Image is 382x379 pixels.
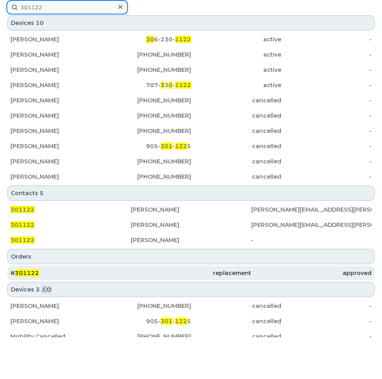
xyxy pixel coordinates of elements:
span: 0 [169,82,173,89]
div: - [281,332,372,340]
div: cancelled [191,317,281,325]
a: [PERSON_NAME][PHONE_NUMBER]cancelled- [7,124,375,138]
a: 301122[PERSON_NAME]- [7,233,375,247]
div: # [10,269,131,277]
span: 3 [161,82,165,89]
span: 5 [40,189,44,197]
div: 6-230- [101,35,191,43]
div: - [281,142,372,150]
span: 1122 [175,82,191,89]
div: [PERSON_NAME] [10,51,101,59]
div: approved [251,269,372,277]
a: 301122[PERSON_NAME][PERSON_NAME][EMAIL_ADDRESS][PERSON_NAME][PERSON_NAME][DOMAIN_NAME] [7,218,375,232]
div: cancelled [191,302,281,310]
span: 301122 [10,221,35,228]
div: - [281,35,372,43]
div: cancelled [191,127,281,135]
div: [PHONE_NUMBER] [101,302,191,310]
span: 1122 [175,36,191,43]
div: cancelled [191,173,281,181]
div: [PERSON_NAME] [10,173,101,181]
span: 301122 [10,206,35,213]
div: cancelled [191,157,281,165]
div: - [281,96,372,104]
span: 301 [161,143,173,150]
div: [PERSON_NAME] [10,66,101,74]
a: 301122[PERSON_NAME][PERSON_NAME][EMAIL_ADDRESS][PERSON_NAME][PERSON_NAME][DOMAIN_NAME] [7,202,375,217]
div: active [191,35,281,43]
div: cancelled [191,142,281,150]
div: [PERSON_NAME] [10,317,101,325]
div: [PHONE_NUMBER] [101,127,191,135]
div: [PERSON_NAME] [10,96,101,104]
a: [PERSON_NAME]905-301-1225cancelled- [7,314,375,328]
a: [PERSON_NAME][PHONE_NUMBER]cancelled- [7,154,375,169]
iframe: Messenger Launcher [347,344,376,373]
a: [PERSON_NAME][PHONE_NUMBER]cancelled- [7,299,375,313]
a: Mobility Cancelled[PHONE_NUMBER]cancelled- [7,329,375,344]
div: [PHONE_NUMBER] [101,332,191,340]
div: - [281,317,372,325]
div: cancelled [191,332,281,340]
div: [PERSON_NAME] [131,236,251,244]
div: [PHONE_NUMBER] [101,96,191,104]
div: [PHONE_NUMBER] [101,112,191,120]
div: Orders [7,249,375,264]
span: 301122 [15,269,39,277]
a: [PERSON_NAME]306-230-1122active- [7,32,375,47]
div: Mobility Cancelled [10,332,101,340]
span: 30 [146,36,154,43]
div: [PERSON_NAME] [10,81,101,89]
div: - [281,66,372,74]
div: - [281,127,372,135]
div: replacement [131,269,251,277]
div: cancelled [191,96,281,104]
div: [PERSON_NAME] [10,127,101,135]
div: - [281,173,372,181]
div: Devices [7,282,375,297]
a: [PERSON_NAME][PHONE_NUMBER]cancelled- [7,93,375,108]
div: [PERSON_NAME] [10,142,101,150]
div: [PERSON_NAME] [10,302,101,310]
div: 905- - 5 [101,317,191,325]
a: [PERSON_NAME][PHONE_NUMBER]active- [7,47,375,62]
a: #301122replacementapproved [7,266,375,280]
span: 301122 [10,236,35,244]
span: 3 [36,285,40,293]
div: - [251,236,372,244]
a: [PERSON_NAME][PHONE_NUMBER]active- [7,63,375,77]
div: - [281,51,372,59]
div: [PERSON_NAME] [10,35,101,43]
span: .CO [41,285,51,293]
div: [PHONE_NUMBER] [101,173,191,181]
div: cancelled [191,112,281,120]
div: [PHONE_NUMBER] [101,66,191,74]
div: - [281,81,372,89]
div: [PERSON_NAME] [10,112,101,120]
div: active [191,66,281,74]
span: 122 [175,318,187,325]
a: [PERSON_NAME]905-301-1225cancelled- [7,139,375,153]
div: 707- 3 - [101,81,191,89]
a: [PERSON_NAME][PHONE_NUMBER]cancelled- [7,108,375,123]
div: [PERSON_NAME][EMAIL_ADDRESS][PERSON_NAME][PERSON_NAME][DOMAIN_NAME] [251,206,372,214]
div: [PERSON_NAME][EMAIL_ADDRESS][PERSON_NAME][PERSON_NAME][DOMAIN_NAME] [251,221,372,229]
div: active [191,51,281,59]
span: 122 [175,143,187,150]
div: Contacts [7,185,375,201]
a: [PERSON_NAME]707-330-1122active- [7,78,375,92]
div: - [281,302,372,310]
div: [PERSON_NAME] [10,157,101,165]
div: - [281,157,372,165]
span: 301 [161,318,173,325]
div: [PHONE_NUMBER] [101,51,191,59]
div: [PERSON_NAME] [131,206,251,214]
div: [PERSON_NAME] [131,221,251,229]
div: active [191,81,281,89]
div: [PHONE_NUMBER] [101,157,191,165]
div: 905- - 5 [101,142,191,150]
a: [PERSON_NAME][PHONE_NUMBER]cancelled- [7,169,375,184]
div: - [281,112,372,120]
